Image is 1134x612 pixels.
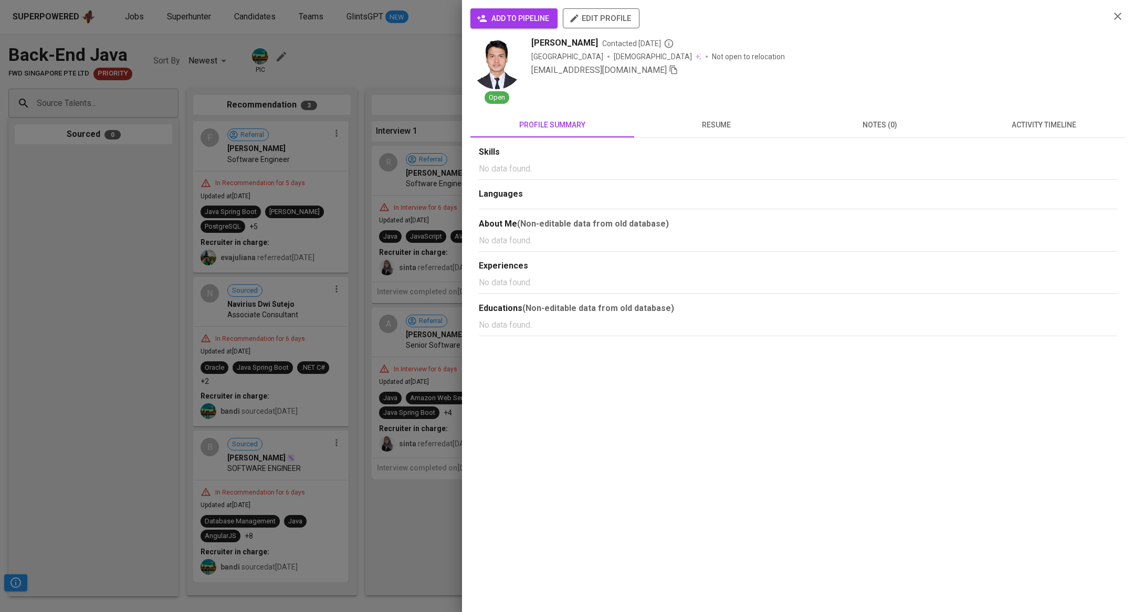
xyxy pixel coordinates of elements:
[470,37,523,89] img: 9060b57bbd1684c1aa93243f72fe34a3.jpg
[563,14,639,22] a: edit profile
[479,163,1117,175] p: No data found.
[563,8,639,28] button: edit profile
[531,37,598,49] span: [PERSON_NAME]
[614,51,694,62] span: [DEMOGRAPHIC_DATA]
[479,188,1117,200] div: Languages
[485,93,509,103] span: Open
[479,146,1117,158] div: Skills
[712,51,785,62] p: Not open to relocation
[479,218,1117,230] div: About Me
[479,260,1117,272] div: Experiences
[479,234,1117,247] p: No data found.
[571,12,631,25] span: edit profile
[531,65,667,75] span: [EMAIL_ADDRESS][DOMAIN_NAME]
[477,119,628,132] span: profile summary
[479,12,549,25] span: add to pipeline
[517,219,669,229] b: (Non-editable data from old database)
[804,119,955,132] span: notes (0)
[602,38,674,49] span: Contacted [DATE]
[470,8,558,28] button: add to pipeline
[479,319,1117,331] p: No data found.
[479,302,1117,315] div: Educations
[479,276,1117,289] p: No data found.
[968,119,1119,132] span: activity timeline
[664,38,674,49] svg: By Batam recruiter
[531,51,603,62] div: [GEOGRAPHIC_DATA]
[640,119,792,132] span: resume
[522,303,674,313] b: (Non-editable data from old database)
